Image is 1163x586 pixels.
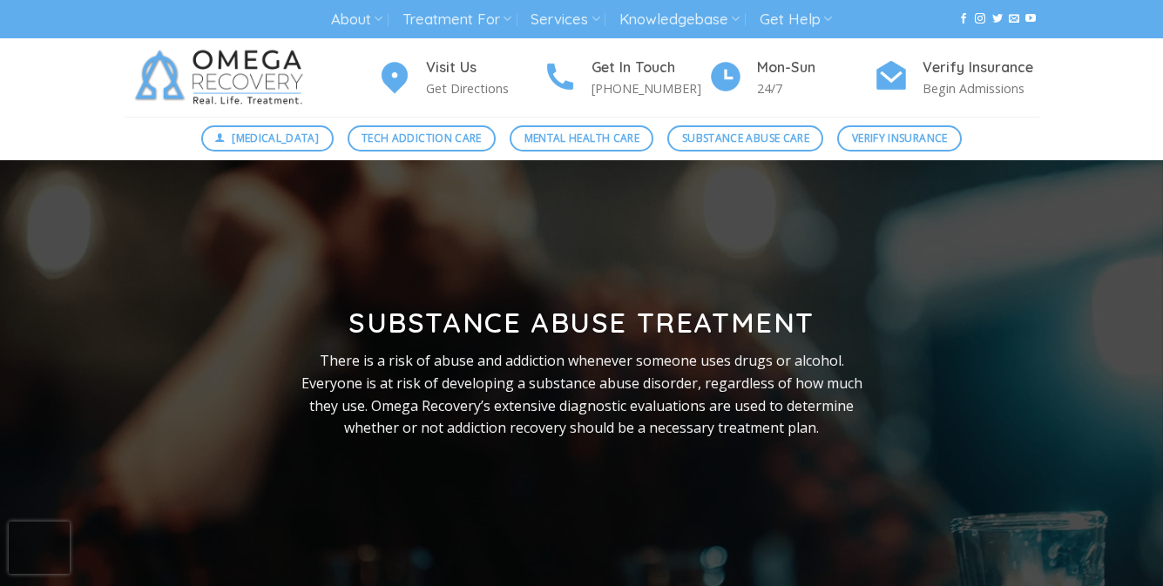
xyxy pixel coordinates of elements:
[682,130,809,146] span: Substance Abuse Care
[958,13,969,25] a: Follow on Facebook
[331,3,382,36] a: About
[531,3,599,36] a: Services
[426,78,543,98] p: Get Directions
[300,350,864,439] p: There is a risk of abuse and addiction whenever someone uses drugs or alcohol. Everyone is at ris...
[543,57,708,99] a: Get In Touch [PHONE_NUMBER]
[923,78,1039,98] p: Begin Admissions
[524,130,639,146] span: Mental Health Care
[837,125,962,152] a: Verify Insurance
[992,13,1003,25] a: Follow on Twitter
[377,57,543,99] a: Visit Us Get Directions
[9,522,70,574] iframe: reCAPTCHA
[510,125,653,152] a: Mental Health Care
[201,125,334,152] a: [MEDICAL_DATA]
[348,305,815,340] strong: Substance Abuse Treatment
[592,57,708,79] h4: Get In Touch
[757,57,874,79] h4: Mon-Sun
[592,78,708,98] p: [PHONE_NUMBER]
[852,130,948,146] span: Verify Insurance
[362,130,482,146] span: Tech Addiction Care
[619,3,740,36] a: Knowledgebase
[1009,13,1019,25] a: Send us an email
[402,3,511,36] a: Treatment For
[426,57,543,79] h4: Visit Us
[757,78,874,98] p: 24/7
[874,57,1039,99] a: Verify Insurance Begin Admissions
[1025,13,1036,25] a: Follow on YouTube
[348,125,497,152] a: Tech Addiction Care
[760,3,832,36] a: Get Help
[923,57,1039,79] h4: Verify Insurance
[232,130,319,146] span: [MEDICAL_DATA]
[667,125,823,152] a: Substance Abuse Care
[125,38,321,117] img: Omega Recovery
[975,13,985,25] a: Follow on Instagram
